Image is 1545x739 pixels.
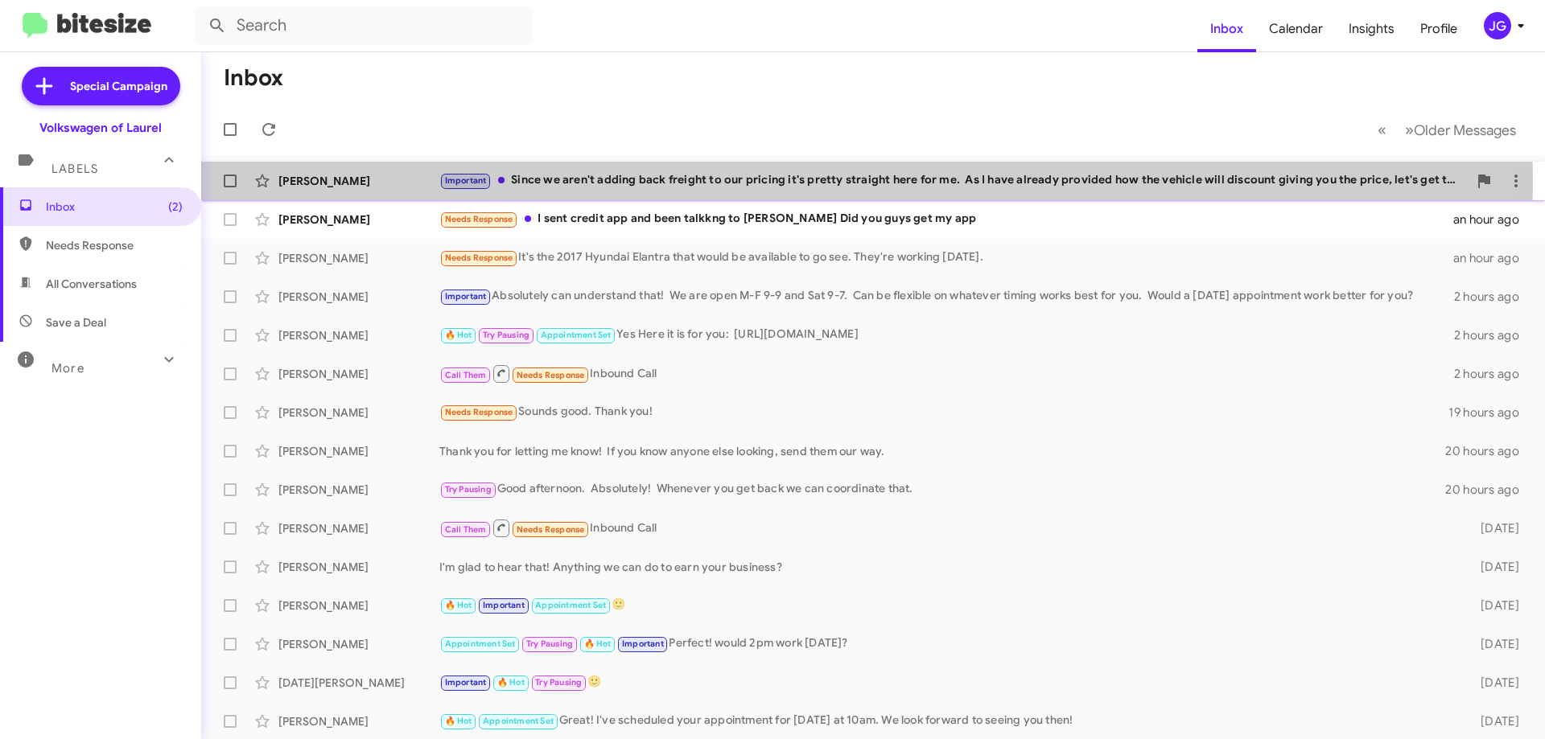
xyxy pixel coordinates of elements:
span: Important [445,677,487,688]
div: [DATE] [1455,713,1532,729]
span: Needs Response [517,524,585,535]
a: Inbox [1197,6,1256,52]
span: Older Messages [1414,121,1516,139]
div: JG [1484,12,1511,39]
div: [PERSON_NAME] [278,559,439,575]
span: Try Pausing [483,330,529,340]
div: 2 hours ago [1454,327,1532,343]
div: [DATE] [1455,675,1532,691]
h1: Inbox [224,65,283,91]
span: Needs Response [445,252,513,263]
div: [PERSON_NAME] [278,173,439,189]
div: [PERSON_NAME] [278,404,439,421]
span: Needs Response [445,407,513,417]
span: Appointment Set [445,638,516,649]
div: [DATE] [1455,597,1532,614]
div: [PERSON_NAME] [278,327,439,343]
div: [PERSON_NAME] [278,289,439,305]
div: 20 hours ago [1445,443,1532,459]
div: I sent credit app and been talkkng to [PERSON_NAME] Did you guys get my app [439,210,1453,228]
span: Appointment Set [541,330,612,340]
span: Important [483,600,525,610]
span: Special Campaign [70,78,167,94]
div: 20 hours ago [1445,482,1532,498]
span: 🔥 Hot [445,330,472,340]
div: [PERSON_NAME] [278,520,439,536]
span: Appointment Set [535,600,606,610]
div: an hour ago [1453,250,1532,266]
span: Call Them [445,370,487,380]
div: [PERSON_NAME] [278,443,439,459]
span: Try Pausing [535,677,582,688]
div: 🙂 [439,673,1455,692]
div: [PERSON_NAME] [278,211,439,228]
div: [PERSON_NAME] [278,636,439,652]
span: Needs Response [445,214,513,224]
div: 2 hours ago [1454,289,1532,305]
div: 2 hours ago [1454,366,1532,382]
span: Try Pausing [445,484,492,495]
span: Needs Response [46,237,183,253]
div: 🙂 [439,596,1455,614]
div: I'm glad to hear that! Anything we can do to earn your business? [439,559,1455,575]
span: « [1378,120,1386,140]
div: [DATE] [1455,559,1532,575]
div: [DATE][PERSON_NAME] [278,675,439,691]
span: Call Them [445,524,487,535]
button: JG [1470,12,1527,39]
span: 🔥 Hot [584,638,612,649]
span: Appointment Set [483,716,554,726]
div: Perfect! would 2pm work [DATE]? [439,634,1455,653]
div: Great! I've scheduled your appointment for [DATE] at 10am. We look forward to seeing you then! [439,712,1455,730]
span: More [51,361,84,376]
span: Needs Response [517,370,585,380]
div: Thank you for letting me know! If you know anyone else looking, send them our way. [439,443,1445,459]
div: 19 hours ago [1448,404,1532,421]
a: Special Campaign [22,67,180,105]
a: Calendar [1256,6,1336,52]
div: [DATE] [1455,636,1532,652]
button: Next [1395,113,1526,146]
span: 🔥 Hot [445,600,472,610]
span: Important [445,175,487,186]
div: [PERSON_NAME] [278,366,439,382]
div: [PERSON_NAME] [278,482,439,498]
div: Inbound Call [439,363,1454,384]
span: All Conversations [46,276,137,292]
nav: Page navigation example [1369,113,1526,146]
div: [PERSON_NAME] [278,250,439,266]
a: Profile [1407,6,1470,52]
span: Labels [51,162,98,176]
span: (2) [168,199,183,215]
div: Volkswagen of Laurel [39,120,162,136]
span: Important [445,291,487,302]
span: Save a Deal [46,314,106,330]
div: Since we aren't adding back freight to our pricing it's pretty straight here for me. As I have al... [439,171,1468,190]
div: Yes Here it is for you: [URL][DOMAIN_NAME] [439,326,1454,344]
div: [DATE] [1455,520,1532,536]
span: Inbox [46,199,183,215]
span: » [1405,120,1414,140]
span: 🔥 Hot [445,716,472,726]
span: 🔥 Hot [497,677,525,688]
div: It's the 2017 Hyundai Elantra that would be available to go see. They're working [DATE]. [439,248,1453,267]
span: Try Pausing [526,638,573,649]
div: Good afternoon. Absolutely! Whenever you get back we can coordinate that. [439,480,1445,499]
button: Previous [1368,113,1396,146]
div: Inbound Call [439,518,1455,538]
input: Search [195,6,533,45]
div: Absolutely can understand that! We are open M-F 9-9 and Sat 9-7. Can be flexible on whatever timi... [439,287,1454,306]
div: [PERSON_NAME] [278,713,439,729]
div: an hour ago [1453,211,1532,228]
div: Sounds good. Thank you! [439,403,1448,421]
div: [PERSON_NAME] [278,597,439,614]
span: Important [622,638,664,649]
a: Insights [1336,6,1407,52]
